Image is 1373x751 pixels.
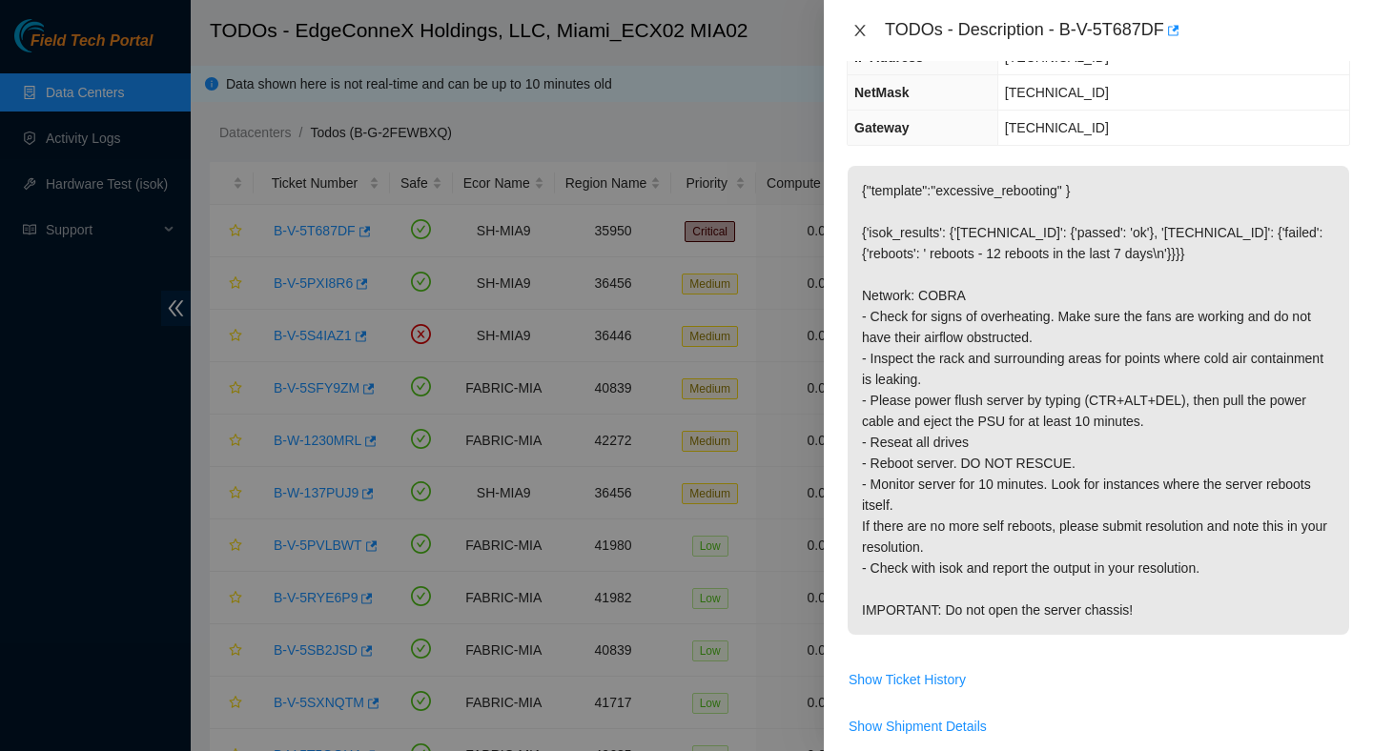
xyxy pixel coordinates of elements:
[854,85,910,100] span: NetMask
[885,15,1350,46] div: TODOs - Description - B-V-5T687DF
[848,711,988,741] button: Show Shipment Details
[1005,120,1109,135] span: [TECHNICAL_ID]
[848,664,967,695] button: Show Ticket History
[854,120,910,135] span: Gateway
[848,166,1349,635] p: {"template":"excessive_rebooting" } {'isok_results': {'[TECHNICAL_ID]': {'passed': 'ok'}, '[TECHN...
[849,716,987,737] span: Show Shipment Details
[847,22,873,40] button: Close
[1005,85,1109,100] span: [TECHNICAL_ID]
[852,23,868,38] span: close
[849,669,966,690] span: Show Ticket History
